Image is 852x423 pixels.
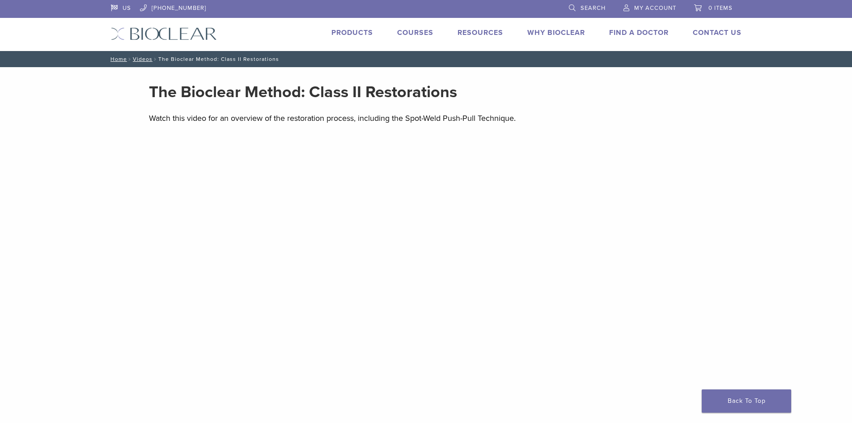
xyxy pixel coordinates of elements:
span: / [127,57,133,61]
span: 0 items [708,4,733,12]
p: Watch this video for an overview of the restoration process, including the Spot-Weld Push-Pull Te... [149,111,704,125]
a: Resources [458,28,503,37]
a: Courses [397,28,433,37]
a: Videos [133,56,153,62]
a: Why Bioclear [527,28,585,37]
a: Back To Top [702,389,791,413]
img: Bioclear [111,27,217,40]
a: Products [331,28,373,37]
span: My Account [634,4,676,12]
h2: The Bioclear Method: Class II Restorations [149,81,704,103]
a: Home [108,56,127,62]
a: Contact Us [693,28,742,37]
nav: The Bioclear Method: Class II Restorations [104,51,748,67]
a: Find A Doctor [609,28,669,37]
span: Search [581,4,606,12]
span: / [153,57,158,61]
